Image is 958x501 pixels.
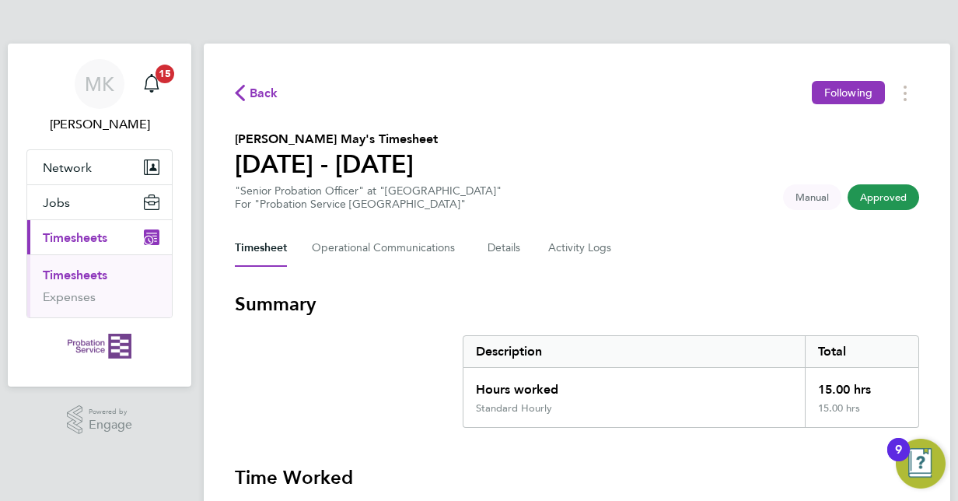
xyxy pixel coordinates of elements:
[8,44,191,387] nav: Main navigation
[85,74,114,94] span: MK
[848,184,919,210] span: This timesheet has been approved.
[43,160,92,175] span: Network
[68,334,131,359] img: probationservice-logo-retina.png
[136,59,167,109] a: 15
[27,150,172,184] button: Network
[783,184,841,210] span: This timesheet was manually created.
[463,368,805,402] div: Hours worked
[235,198,502,211] div: For "Probation Service [GEOGRAPHIC_DATA]"
[312,229,463,267] button: Operational Communications
[488,229,523,267] button: Details
[235,465,919,490] h3: Time Worked
[27,254,172,317] div: Timesheets
[896,439,946,489] button: Open Resource Center, 9 new notifications
[26,59,173,134] a: MK[PERSON_NAME]
[89,419,132,432] span: Engage
[26,334,173,359] a: Go to home page
[548,229,614,267] button: Activity Logs
[895,450,902,470] div: 9
[235,184,502,211] div: "Senior Probation Officer" at "[GEOGRAPHIC_DATA]"
[26,115,173,134] span: Mary Kelly
[235,130,438,149] h2: [PERSON_NAME] May's Timesheet
[250,84,278,103] span: Back
[805,402,918,427] div: 15.00 hrs
[67,405,133,435] a: Powered byEngage
[43,195,70,210] span: Jobs
[235,292,919,317] h3: Summary
[235,229,287,267] button: Timesheet
[812,81,885,104] button: Following
[824,86,872,100] span: Following
[89,405,132,419] span: Powered by
[156,65,174,83] span: 15
[235,83,278,103] button: Back
[463,335,919,428] div: Summary
[235,149,438,180] h1: [DATE] - [DATE]
[476,402,552,415] div: Standard Hourly
[463,336,805,367] div: Description
[27,220,172,254] button: Timesheets
[43,289,96,304] a: Expenses
[43,268,107,282] a: Timesheets
[805,368,918,402] div: 15.00 hrs
[43,230,107,245] span: Timesheets
[27,185,172,219] button: Jobs
[805,336,918,367] div: Total
[891,81,919,105] button: Timesheets Menu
